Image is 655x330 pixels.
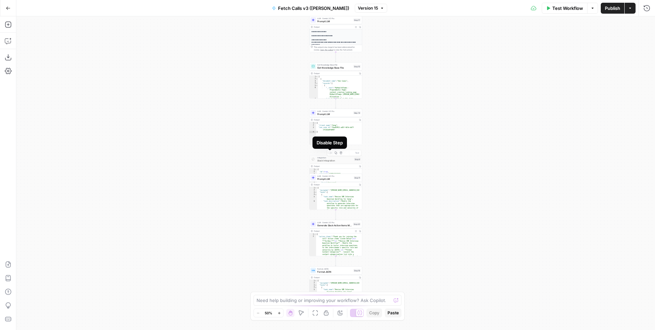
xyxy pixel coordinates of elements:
[605,5,620,12] span: Publish
[309,78,318,80] div: 2
[314,233,316,236] span: Toggle code folding, rows 1 through 3
[309,187,317,189] div: 1
[268,3,353,14] button: Fetch Calls v3 ([PERSON_NAME])
[309,235,316,313] div: 2
[314,26,353,28] div: Output
[317,175,352,177] span: LLM · Gemini 2.5 Pro
[278,5,349,12] span: Fetch Calls v3 ([PERSON_NAME])
[317,63,352,66] span: Get Knowledge Base File
[265,310,272,316] span: 50%
[309,122,316,125] div: 1
[335,52,336,62] g: Edge from step_17 to step_15
[317,224,352,227] span: Generate Slack Action Items Message
[317,159,353,162] span: Slack Integration
[314,276,357,279] div: Output
[385,309,402,317] button: Paste
[309,193,317,196] div: 4
[309,98,318,102] div: 7
[317,177,352,181] span: Prompt LLM
[315,191,317,194] span: Toggle code folding, rows 3 through 20
[315,284,317,287] span: Toggle code folding, rows 3 through 20
[315,286,317,289] span: Toggle code folding, rows 4 through 7
[316,85,318,87] span: Toggle code folding, rows 5 through 15
[320,49,333,51] span: Copy the output
[309,220,362,256] div: LLM · Gemini 2.5 ProGenerate Slack Action Items MessageStep 20Output{ "action_items":"Thank you f...
[354,158,361,161] div: Step 9
[315,280,317,282] span: Toggle code folding, rows 1 through 23
[309,87,318,98] div: 6
[317,110,352,113] span: LLM · Gemini 2.5 Pro
[309,155,362,191] div: IntegrationSlack IntegrationStep 9TestOutput{ "ok":true, "channel":"C09DA77JG67", "ts":"175768147...
[353,269,361,272] div: Step 16
[315,187,317,189] span: Toggle code folding, rows 1 through 21
[335,145,336,155] g: Edge from step_14 to step_9
[317,66,352,69] span: Get Knowledge Base File
[314,118,357,121] div: Output
[366,309,382,317] button: Copy
[309,286,317,289] div: 4
[317,221,352,224] span: LLM · Gemini 2.5 Pro
[601,3,624,14] button: Publish
[353,111,361,114] div: Step 14
[355,4,387,13] button: Version 15
[309,169,317,171] div: 1
[369,310,379,316] span: Copy
[309,80,318,83] div: 3
[335,99,336,109] g: Edge from step_15 to step_14
[315,169,317,171] span: Toggle code folding, rows 1 through 13
[309,280,317,282] div: 1
[552,5,583,12] span: Test Workflow
[353,65,361,68] div: Step 15
[317,268,352,270] span: Format JSON
[309,173,317,175] div: 3
[316,76,318,78] span: Toggle code folding, rows 1 through 991
[314,72,357,75] div: Output
[317,112,352,116] span: Prompt LLM
[354,176,361,179] div: Step 11
[316,82,318,85] span: Toggle code folding, rows 4 through 989
[311,158,315,161] img: Slack-mark-RGB.png
[309,289,317,293] div: 5
[542,3,587,14] button: Test Workflow
[309,267,362,303] div: Format JSONFormat JSONStep 16Output{ "assignee":"[PERSON_NAME][EMAIL_ADDRESS][DOMAIN_NAME]" "task...
[309,76,318,78] div: 1
[315,193,317,196] span: Toggle code folding, rows 4 through 7
[314,46,361,51] div: This output is too large & has been abbreviated for review. to view the full content.
[317,17,352,20] span: LLM · Gemini 2.5 Pro
[309,124,316,127] div: 2
[388,310,399,316] span: Paste
[317,270,352,273] span: Format JSON
[317,156,353,159] span: Integration
[335,210,336,220] g: Edge from step_11 to step_20
[309,191,317,194] div: 3
[309,174,362,210] div: LLM · Gemini 2.5 ProPrompt LLMStep 11Output{ "assignee":"[PERSON_NAME][EMAIL_ADDRESS][DOMAIN_NAME...
[309,189,317,191] div: 2
[309,82,318,85] div: 4
[314,122,316,125] span: Toggle code folding, rows 1 through 4
[309,233,316,236] div: 1
[309,127,316,131] div: 3
[309,196,317,200] div: 5
[309,131,316,133] div: 4
[309,200,317,218] div: 6
[316,78,318,80] span: Toggle code folding, rows 2 through 990
[358,5,378,11] span: Version 15
[353,223,361,226] div: Step 20
[353,18,361,21] div: Step 17
[309,85,318,87] div: 5
[309,109,362,145] div: LLM · Gemini 2.5 ProPrompt LLMStep 14Output{ "client_name":"Gong", "use_case_id":"6aa03421-ad5f-4...
[309,62,362,99] div: Get Knowledge Base FileGet Knowledge Base FileStep 15Output[ { "document_name":"Use Cases", "reco...
[314,183,357,186] div: Output
[335,256,336,266] g: Edge from step_20 to step_16
[317,19,352,23] span: Prompt LLM
[309,282,317,284] div: 2
[309,284,317,287] div: 3
[314,230,353,232] div: Output
[309,171,317,173] div: 2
